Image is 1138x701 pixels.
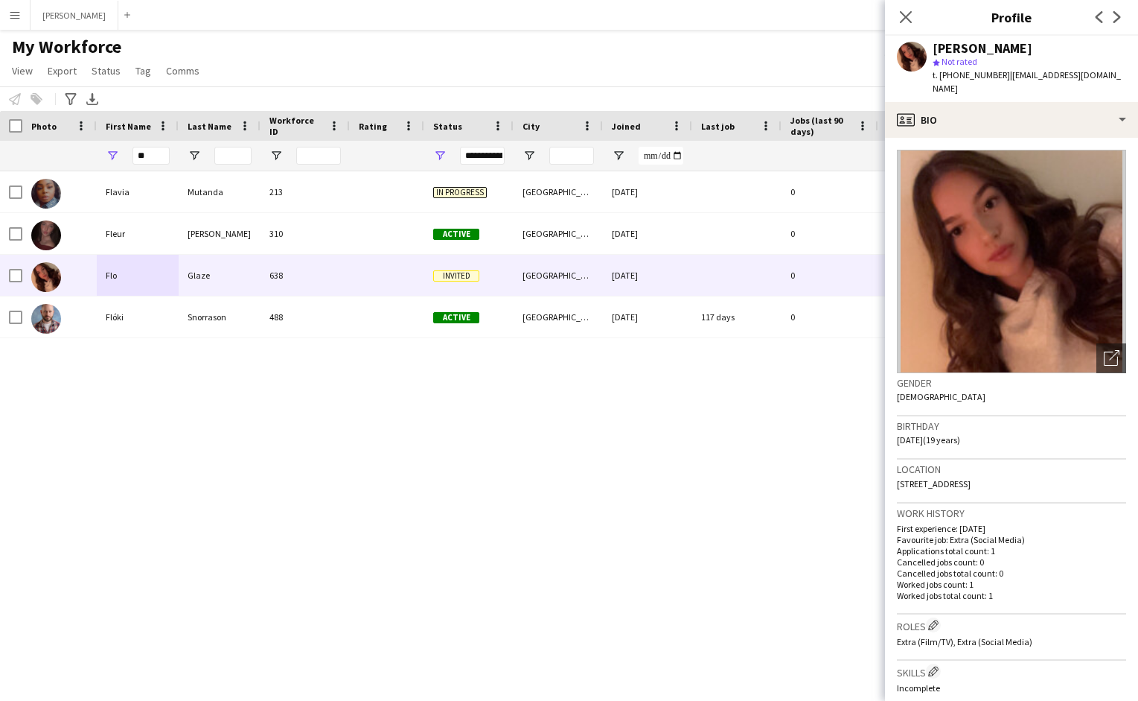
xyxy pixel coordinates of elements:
span: t. [PHONE_NUMBER] [933,69,1010,80]
span: Invited [433,270,479,282]
div: 488 [260,296,350,337]
div: 0 [781,171,878,212]
input: First Name Filter Input [132,147,170,165]
span: Not rated [942,56,977,67]
div: Fleur [97,213,179,254]
div: Flo [97,255,179,296]
h3: Location [897,463,1126,476]
div: [DATE] [603,171,692,212]
span: Photo [31,121,57,132]
span: Last job [701,121,735,132]
div: Flóki [97,296,179,337]
span: Comms [166,64,199,77]
div: [DATE] [603,213,692,254]
span: Joined [612,121,641,132]
span: Rating [359,121,387,132]
a: Tag [130,61,157,80]
h3: Work history [897,507,1126,520]
button: Open Filter Menu [522,149,536,162]
div: 0 [781,296,878,337]
span: | [EMAIL_ADDRESS][DOMAIN_NAME] [933,69,1121,94]
input: Workforce ID Filter Input [296,147,341,165]
div: Open photos pop-in [1096,343,1126,373]
div: 638 [260,255,350,296]
div: 0 [781,213,878,254]
p: Worked jobs count: 1 [897,579,1126,590]
img: Flóki Snorrason [31,304,61,334]
span: [DATE] (19 years) [897,434,960,445]
button: [PERSON_NAME] [31,1,118,30]
div: [DATE] [603,296,692,337]
button: Open Filter Menu [106,149,119,162]
span: [STREET_ADDRESS] [897,478,971,489]
img: Fleur Williams [31,221,61,250]
span: Status [433,121,462,132]
span: In progress [433,187,487,198]
div: [PERSON_NAME] [179,213,260,254]
button: Open Filter Menu [188,149,201,162]
a: View [6,61,39,80]
p: Cancelled jobs total count: 0 [897,568,1126,579]
div: Snorrason [179,296,260,337]
div: 310 [260,213,350,254]
span: View [12,64,33,77]
img: Flavia Mutanda [31,179,61,209]
a: Export [42,61,83,80]
div: Bio [885,102,1138,138]
p: Cancelled jobs count: 0 [897,556,1126,568]
div: 213 [260,171,350,212]
p: Worked jobs total count: 1 [897,590,1126,601]
p: First experience: [DATE] [897,523,1126,534]
span: Active [433,229,479,240]
app-action-btn: Export XLSX [83,90,101,108]
div: 117 days [692,296,781,337]
span: Status [92,64,121,77]
a: Status [86,61,127,80]
a: Comms [160,61,205,80]
span: Extra (Film/TV), Extra (Social Media) [897,636,1032,647]
span: Active [433,312,479,323]
h3: Skills [897,664,1126,679]
span: Tag [135,64,151,77]
input: Joined Filter Input [639,147,683,165]
span: My Workforce [12,36,121,58]
div: Flavia [97,171,179,212]
h3: Gender [897,376,1126,390]
button: Open Filter Menu [612,149,625,162]
p: Favourite job: Extra (Social Media) [897,534,1126,545]
img: Crew avatar or photo [897,150,1126,373]
p: Applications total count: 1 [897,545,1126,556]
h3: Birthday [897,419,1126,433]
div: Glaze [179,255,260,296]
div: [GEOGRAPHIC_DATA] [514,171,603,212]
span: First Name [106,121,151,132]
input: Last Name Filter Input [214,147,252,165]
h3: Profile [885,7,1138,27]
h3: Roles [897,618,1126,633]
span: Workforce ID [269,115,323,137]
button: Open Filter Menu [269,149,283,162]
span: Jobs (last 90 days) [790,115,851,137]
div: [GEOGRAPHIC_DATA] [514,255,603,296]
img: Flo Glaze [31,262,61,292]
app-action-btn: Advanced filters [62,90,80,108]
div: Mutanda [179,171,260,212]
span: Last Name [188,121,231,132]
div: [GEOGRAPHIC_DATA] [514,296,603,337]
span: City [522,121,540,132]
button: Open Filter Menu [433,149,447,162]
div: [DATE] [603,255,692,296]
div: [PERSON_NAME] [933,42,1032,55]
div: 0 [781,255,878,296]
div: [GEOGRAPHIC_DATA] [514,213,603,254]
input: City Filter Input [549,147,594,165]
span: [DEMOGRAPHIC_DATA] [897,391,985,402]
span: Export [48,64,77,77]
p: Incomplete [897,682,1126,694]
